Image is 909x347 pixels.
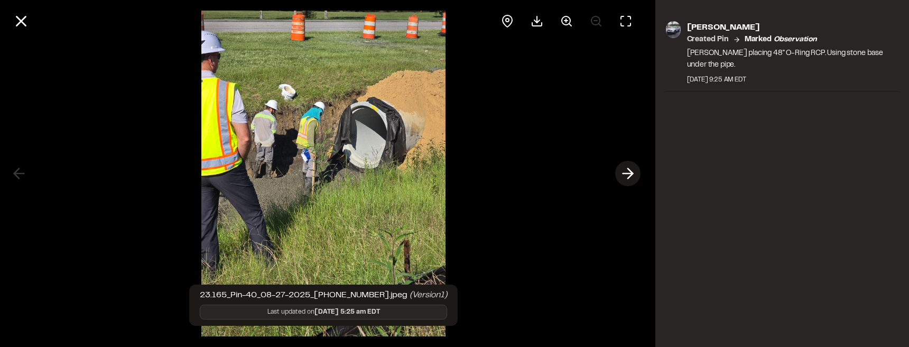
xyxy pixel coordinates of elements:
[666,21,681,38] img: photo
[687,21,898,34] p: [PERSON_NAME]
[687,75,898,85] div: [DATE] 9:25 AM EDT
[745,34,817,45] p: Marked
[687,48,898,71] p: [PERSON_NAME] placing 48" O-Ring RCP. Using stone base under the pipe.
[554,8,579,34] button: Zoom in
[8,8,34,34] button: Close modal
[615,161,641,186] button: Next photo
[687,34,729,45] p: Created Pin
[613,8,638,34] button: Toggle Fullscreen
[495,8,520,34] div: View pin on map
[774,36,817,43] em: observation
